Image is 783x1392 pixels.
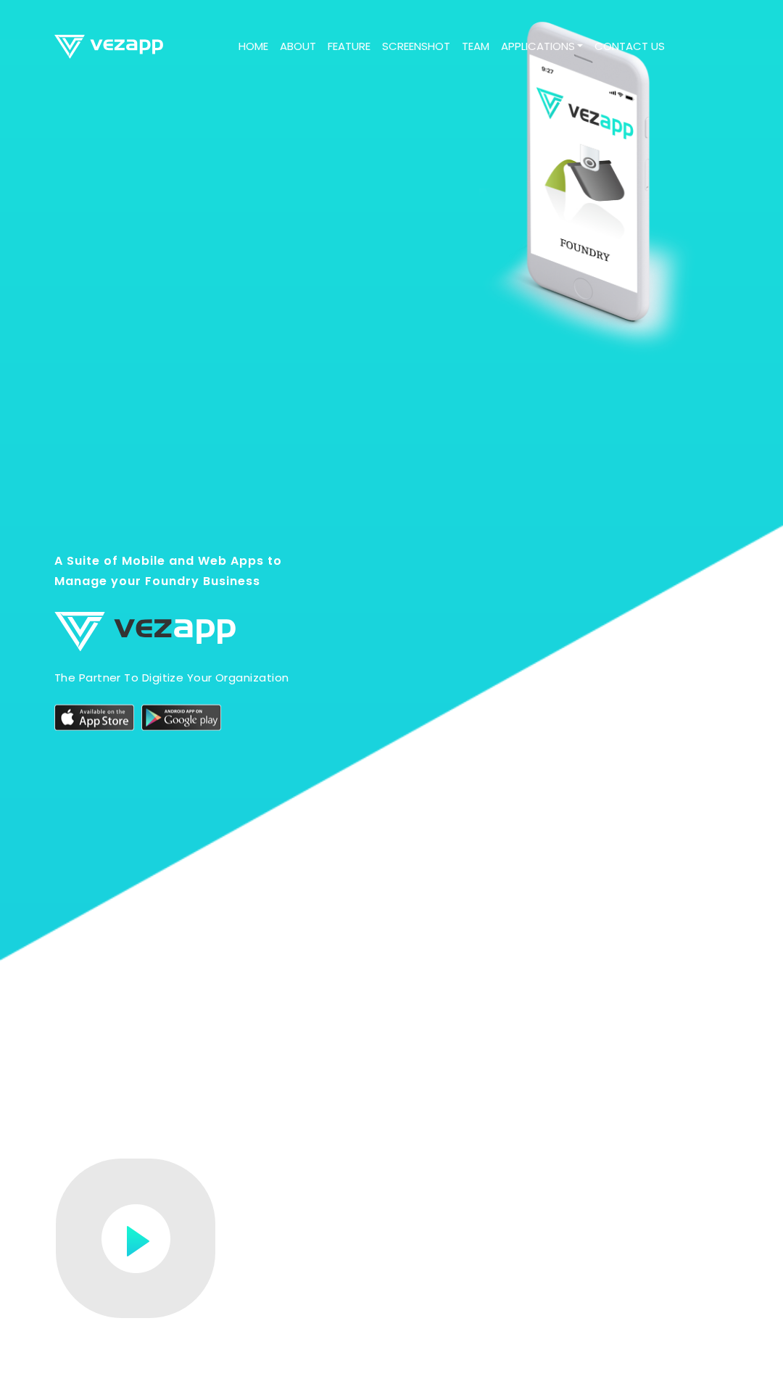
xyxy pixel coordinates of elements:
img: logo [54,35,163,59]
a: Applications [495,33,589,61]
a: contact us [589,33,671,61]
h3: A Suite of Mobile and Web Apps to Manage your Foundry Business [54,551,337,606]
img: play-button [101,1204,170,1273]
a: about [274,33,322,61]
a: team [456,33,495,61]
img: slider-caption [479,22,729,359]
p: The partner to digitize your organization [54,670,337,686]
img: play-store [141,705,221,731]
img: logo [54,612,236,652]
a: Home [233,33,274,61]
a: feature [322,33,376,61]
a: screenshot [376,33,456,61]
img: appstore [54,705,134,731]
